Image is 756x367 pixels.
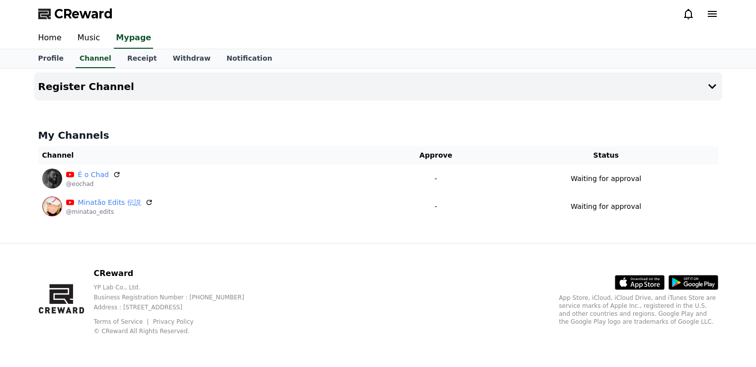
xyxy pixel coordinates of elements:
p: Address : [STREET_ADDRESS] [93,303,260,311]
p: - [382,174,490,184]
a: Minatão Edits 伝説 [78,197,141,208]
img: Minatão Edits 伝説 [42,196,62,216]
p: Waiting for approval [571,201,641,212]
a: Home [30,28,70,49]
a: Profile [30,49,72,68]
button: Register Channel [34,73,722,100]
p: App Store, iCloud, iCloud Drive, and iTunes Store are service marks of Apple Inc., registered in ... [559,294,718,326]
h4: Register Channel [38,81,134,92]
a: Channel [76,49,115,68]
a: Receipt [119,49,165,68]
p: Waiting for approval [571,174,641,184]
span: CReward [54,6,113,22]
p: © CReward All Rights Reserved. [93,327,260,335]
a: Mypage [114,28,153,49]
p: Business Registration Number : [PHONE_NUMBER] [93,293,260,301]
a: Music [70,28,108,49]
p: @eochad [66,180,121,188]
a: Withdraw [165,49,218,68]
th: Status [494,146,718,165]
p: YP Lab Co., Ltd. [93,283,260,291]
th: Channel [38,146,378,165]
h4: My Channels [38,128,718,142]
a: Notification [219,49,280,68]
p: CReward [93,268,260,279]
p: - [382,201,490,212]
a: Privacy Policy [153,318,194,325]
a: É o Chad [78,170,109,180]
img: É o Chad [42,169,62,188]
a: CReward [38,6,113,22]
p: @minatao_edits [66,208,153,216]
a: Terms of Service [93,318,150,325]
th: Approve [378,146,494,165]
